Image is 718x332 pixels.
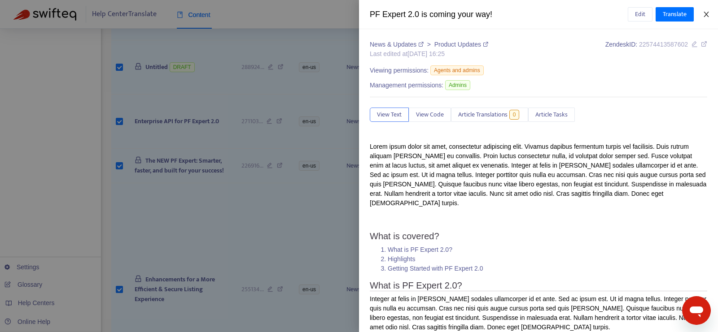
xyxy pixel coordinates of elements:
span: close [703,11,710,18]
button: Article Translations0 [451,108,528,122]
div: > [370,40,488,49]
a: Product Updates [434,41,488,48]
button: Article Tasks [528,108,575,122]
h2: What is covered? [370,231,707,241]
span: Article Translations [458,110,508,120]
li: What is PF Expert 2.0? [388,245,707,254]
li: Getting Started with PF Expert 2.0 [388,264,707,273]
div: PF Expert 2.0 is coming your way! [370,9,628,21]
span: Admins [445,80,470,90]
button: View Code [409,108,451,122]
a: News & Updates [370,41,425,48]
span: View Text [377,110,402,120]
span: Viewing permissions: [370,66,429,75]
div: Last edited at [DATE] 16:25 [370,49,488,59]
span: Management permissions: [370,81,443,90]
span: Article Tasks [535,110,568,120]
span: Integer at felis in [PERSON_NAME] sodales ullamcorper id et ante. Sed ac ipsum est. Ut id magna t... [370,295,706,331]
h2: What is PF Expert 2.0? [370,280,707,291]
span: Agents and admins [430,65,484,75]
li: Highlights [388,254,707,264]
button: Translate [656,7,694,22]
span: Lorem ipsum dolor sit amet, consectetur adipiscing elit. Vivamus dapibus fermentum turpis vel fac... [370,143,706,207]
button: View Text [370,108,409,122]
span: 22574413587602 [639,41,688,48]
span: Translate [663,9,687,19]
span: 0 [509,110,520,120]
span: View Code [416,110,444,120]
button: Close [700,10,713,19]
span: Edit [635,9,645,19]
iframe: Button to launch messaging window [682,296,711,325]
button: Edit [628,7,652,22]
div: Zendesk ID: [605,40,707,59]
